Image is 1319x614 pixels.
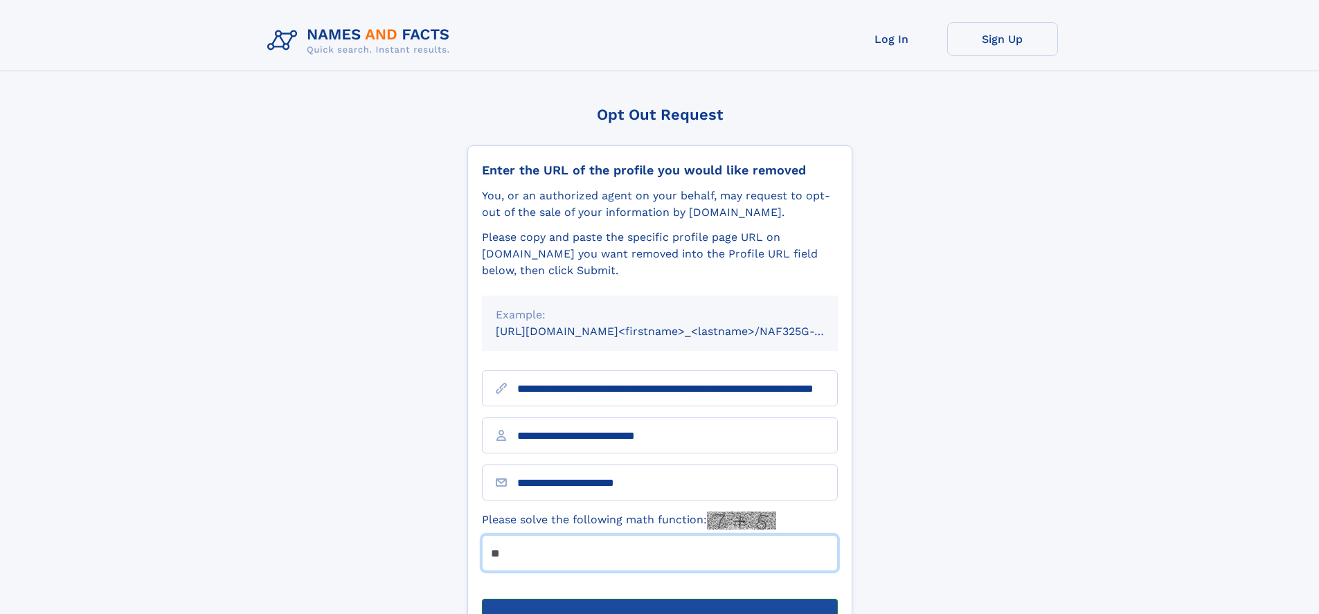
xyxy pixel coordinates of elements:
div: Opt Out Request [467,106,852,123]
div: Example: [496,307,824,323]
label: Please solve the following math function: [482,512,776,530]
div: Enter the URL of the profile you would like removed [482,163,838,178]
a: Log In [836,22,947,56]
small: [URL][DOMAIN_NAME]<firstname>_<lastname>/NAF325G-xxxxxxxx [496,325,864,338]
div: Please copy and paste the specific profile page URL on [DOMAIN_NAME] you want removed into the Pr... [482,229,838,279]
a: Sign Up [947,22,1058,56]
img: Logo Names and Facts [262,22,461,60]
div: You, or an authorized agent on your behalf, may request to opt-out of the sale of your informatio... [482,188,838,221]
